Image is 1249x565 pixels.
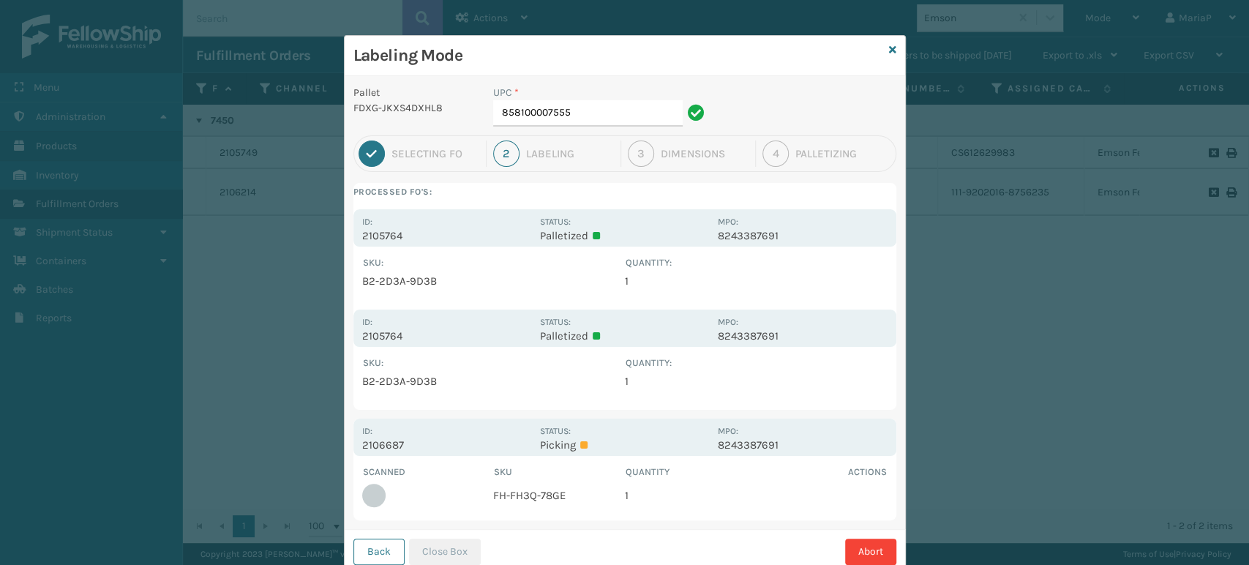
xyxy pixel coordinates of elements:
h3: Labeling Mode [353,45,883,67]
label: UPC [493,85,519,100]
p: FDXG-JKXS4DXHL8 [353,100,476,116]
label: Id: [362,317,372,327]
label: MPO: [718,217,738,227]
th: Scanned [362,465,494,479]
p: Palletized [540,329,709,343]
p: Pallet [353,85,476,100]
label: Processed FO's: [353,183,896,201]
p: 8243387691 [718,329,887,343]
td: B2-2D3A-9D3B [362,370,625,392]
div: Labeling [526,147,614,160]
button: Abort [845,539,896,565]
label: Status: [540,217,571,227]
div: 3 [628,141,654,167]
p: 2106687 [362,438,531,452]
label: Id: [362,217,372,227]
p: Picking [540,438,709,452]
label: MPO: [718,426,738,436]
div: Selecting FO [391,147,479,160]
td: 1 [625,270,888,292]
p: 8243387691 [718,438,887,452]
th: SKU : [362,356,625,370]
p: 2105764 [362,229,531,242]
button: Back [353,539,405,565]
th: Quantity : [625,356,888,370]
td: 1 [625,370,888,392]
div: 1 [359,141,385,167]
th: Quantity [625,465,757,479]
label: Status: [540,317,571,327]
p: Palletized [540,229,709,242]
th: SKU [493,465,625,479]
td: B2-2D3A-9D3B [362,270,625,292]
th: Actions [756,465,888,479]
th: Quantity : [625,255,888,270]
label: Id: [362,426,372,436]
label: MPO: [718,317,738,327]
td: FH-FH3Q-78GE [493,479,625,512]
td: 1 [625,479,757,512]
label: Status: [540,426,571,436]
div: 4 [762,141,789,167]
p: 2105764 [362,329,531,343]
div: Dimensions [661,147,749,160]
button: Close Box [409,539,481,565]
th: SKU : [362,255,625,270]
div: Palletizing [795,147,890,160]
div: 2 [493,141,520,167]
p: 8243387691 [718,229,887,242]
